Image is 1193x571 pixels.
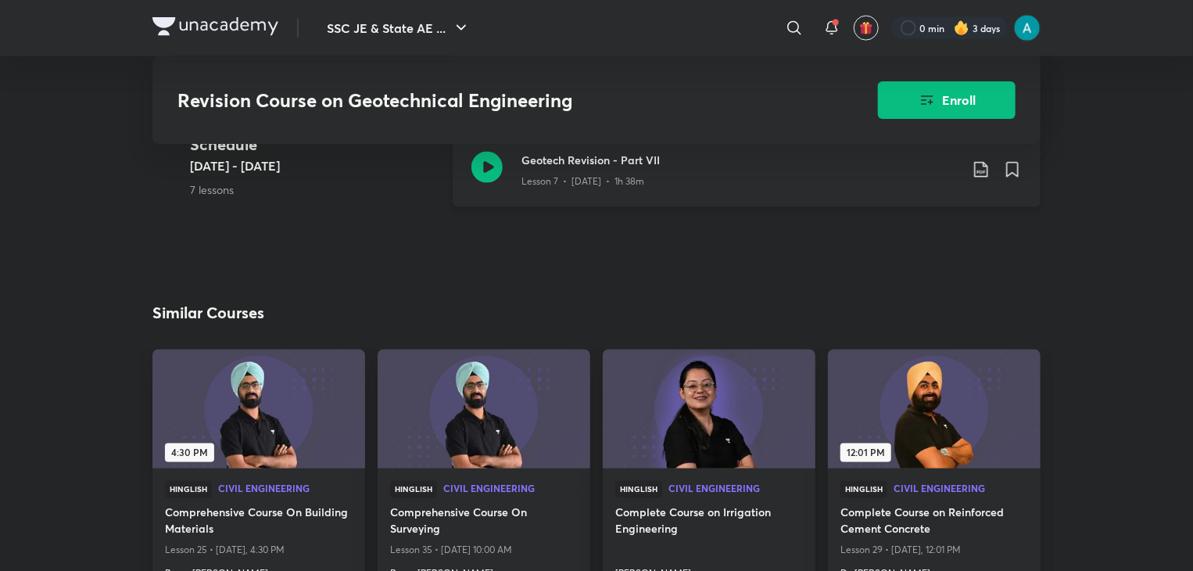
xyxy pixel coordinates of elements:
[878,81,1016,119] button: Enroll
[600,348,817,469] img: new-thumbnail
[859,21,873,35] img: avatar
[894,484,1028,494] span: Civil Engineering
[218,484,353,494] span: Civil Engineering
[190,181,440,198] p: 7 lessons
[954,20,969,36] img: streak
[152,17,278,36] img: Company Logo
[668,484,803,495] a: Civil Engineering
[453,133,1041,226] a: Geotech Revision - Part VIILesson 7 • [DATE] • 1h 38m
[152,350,365,469] a: new-thumbnail4:30 PM
[615,481,662,498] span: Hinglish
[521,174,644,189] p: Lesson 7 • [DATE] • 1h 38m
[840,540,1028,561] p: Lesson 29 • [DATE], 12:01 PM
[894,484,1028,495] a: Civil Engineering
[603,350,815,469] a: new-thumbnail
[165,444,214,462] span: 4:30 PM
[165,540,353,561] p: Lesson 25 • [DATE], 4:30 PM
[615,505,803,540] a: Complete Course on Irrigation Engineering
[317,13,480,44] button: SSC JE & State AE ...
[375,348,592,469] img: new-thumbnail
[840,444,891,462] span: 12:01 PM
[840,505,1028,540] a: Complete Course on Reinforced Cement Concrete
[390,540,578,561] p: Lesson 35 • [DATE] 10:00 AM
[826,348,1042,469] img: new-thumbnail
[390,505,578,540] a: Comprehensive Course On Surveying
[165,481,212,498] span: Hinglish
[521,152,959,168] h3: Geotech Revision - Part VII
[668,484,803,494] span: Civil Engineering
[1014,15,1041,41] img: Ajay Singh
[190,133,440,156] h4: Schedule
[828,350,1041,469] a: new-thumbnail12:01 PM
[152,301,264,325] h2: Similar Courses
[150,348,367,469] img: new-thumbnail
[218,484,353,495] a: Civil Engineering
[443,484,578,495] a: Civil Engineering
[177,89,790,112] h3: Revision Course on Geotechnical Engineering
[378,350,590,469] a: new-thumbnail
[443,484,578,494] span: Civil Engineering
[152,17,278,40] a: Company Logo
[854,16,879,41] button: avatar
[190,156,440,175] h5: [DATE] - [DATE]
[840,481,887,498] span: Hinglish
[390,481,437,498] span: Hinglish
[165,505,353,540] a: Comprehensive Course On Building Materials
